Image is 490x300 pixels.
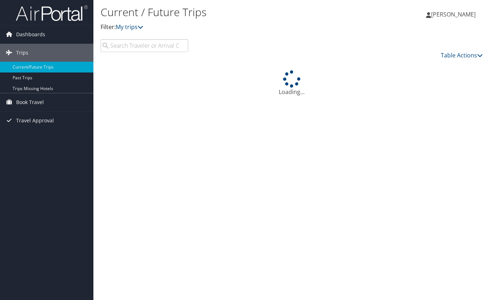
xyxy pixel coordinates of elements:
[101,39,188,52] input: Search Traveler or Arrival City
[101,70,483,96] div: Loading...
[16,112,54,130] span: Travel Approval
[101,5,355,20] h1: Current / Future Trips
[116,23,143,31] a: My trips
[441,51,483,59] a: Table Actions
[431,10,476,18] span: [PERSON_NAME]
[101,23,355,32] p: Filter:
[16,25,45,43] span: Dashboards
[16,44,28,62] span: Trips
[16,5,88,22] img: airportal-logo.png
[426,4,483,25] a: [PERSON_NAME]
[16,93,44,111] span: Book Travel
